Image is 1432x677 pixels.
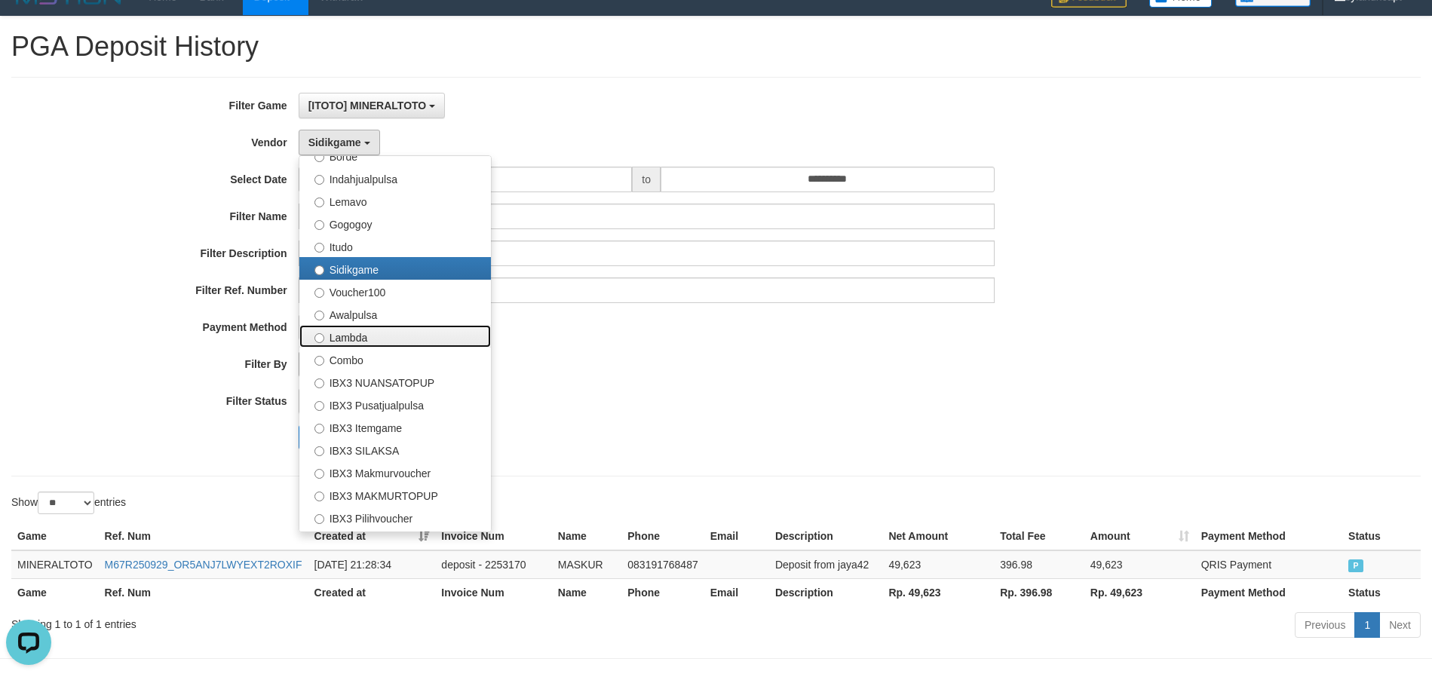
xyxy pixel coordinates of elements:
td: 49,623 [1084,550,1195,579]
input: IBX3 Itemgame [314,424,324,433]
td: QRIS Payment [1195,550,1342,579]
label: Sidikgame [299,257,491,280]
label: IBX3 Pusatjualpulsa [299,393,491,415]
label: Awalpulsa [299,302,491,325]
th: Created at: activate to sort column ascending [308,522,436,550]
a: 1 [1354,612,1380,638]
th: Status [1342,522,1421,550]
td: Deposit from jaya42 [769,550,883,579]
th: Ref. Num [99,522,308,550]
label: Voucher100 [299,280,491,302]
label: Indahjualpulsa [299,167,491,189]
label: Lemavo [299,189,491,212]
th: Created at [308,578,436,606]
span: [ITOTO] MINERALTOTO [308,100,427,112]
th: Payment Method [1195,578,1342,606]
label: IBX3 Makmurvoucher [299,461,491,483]
th: Invoice Num [435,578,551,606]
td: MASKUR [552,550,622,579]
td: MINERALTOTO [11,550,99,579]
span: to [632,167,661,192]
input: IBX3 Pusatjualpulsa [314,401,324,411]
input: Lemavo [314,198,324,207]
input: Gogogoy [314,220,324,230]
a: M67R250929_OR5ANJ7LWYEXT2ROXIF [105,559,302,571]
th: Game [11,578,99,606]
th: Description [769,578,883,606]
td: 396.98 [994,550,1084,579]
td: 49,623 [882,550,994,579]
a: Previous [1295,612,1355,638]
input: Combo [314,356,324,366]
span: PAID [1348,559,1363,572]
div: Showing 1 to 1 of 1 entries [11,611,585,632]
label: IBX3 MAKMURTOPUP [299,483,491,506]
label: IBX3 DINAMYCPRINTING [299,528,491,551]
button: Open LiveChat chat widget [6,6,51,51]
input: IBX3 NUANSATOPUP [314,378,324,388]
input: Indahjualpulsa [314,175,324,185]
label: Show entries [11,492,126,514]
input: Awalpulsa [314,311,324,320]
label: IBX3 Pilihvoucher [299,506,491,528]
label: Lambda [299,325,491,348]
input: IBX3 SILAKSA [314,446,324,456]
input: IBX3 Makmurvoucher [314,469,324,479]
input: Itudo [314,243,324,253]
button: [ITOTO] MINERALTOTO [299,93,445,118]
h1: PGA Deposit History [11,32,1421,62]
label: IBX3 SILAKSA [299,438,491,461]
td: deposit - 2253170 [435,550,551,579]
th: Net Amount [882,522,994,550]
input: Borde [314,152,324,162]
th: Phone [621,522,704,550]
th: Amount: activate to sort column ascending [1084,522,1195,550]
input: Lambda [314,333,324,343]
a: Next [1379,612,1421,638]
th: Email [704,578,769,606]
th: Name [552,578,622,606]
th: Invoice Num [435,522,551,550]
th: Name [552,522,622,550]
input: IBX3 MAKMURTOPUP [314,492,324,501]
th: Status [1342,578,1421,606]
th: Rp. 49,623 [1084,578,1195,606]
label: IBX3 Itemgame [299,415,491,438]
th: Total Fee [994,522,1084,550]
th: Phone [621,578,704,606]
th: Description [769,522,883,550]
input: Voucher100 [314,288,324,298]
th: Email [704,522,769,550]
th: Payment Method [1195,522,1342,550]
th: Rp. 396.98 [994,578,1084,606]
label: Combo [299,348,491,370]
td: [DATE] 21:28:34 [308,550,436,579]
label: Itudo [299,234,491,257]
select: Showentries [38,492,94,514]
input: Sidikgame [314,265,324,275]
th: Game [11,522,99,550]
input: IBX3 Pilihvoucher [314,514,324,524]
label: Gogogoy [299,212,491,234]
label: IBX3 NUANSATOPUP [299,370,491,393]
button: Sidikgame [299,130,380,155]
span: Sidikgame [308,136,361,149]
th: Rp. 49,623 [882,578,994,606]
td: 083191768487 [621,550,704,579]
th: Ref. Num [99,578,308,606]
